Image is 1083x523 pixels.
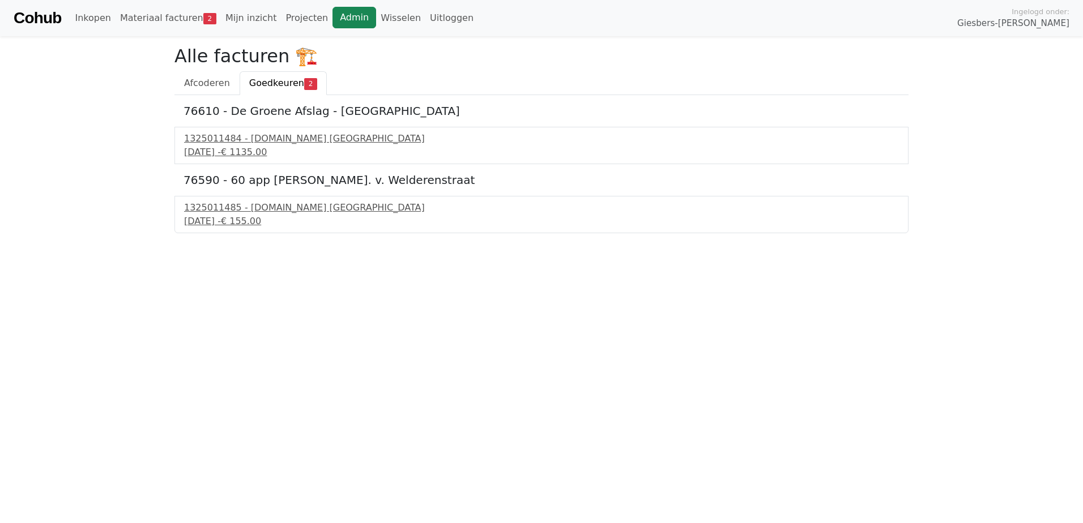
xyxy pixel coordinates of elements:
a: Cohub [14,5,61,32]
a: Wisselen [376,7,425,29]
span: € 1135.00 [221,147,267,157]
span: 2 [304,78,317,89]
h5: 76610 - De Groene Afslag - [GEOGRAPHIC_DATA] [184,104,899,118]
a: Admin [332,7,376,28]
h2: Alle facturen 🏗️ [174,45,909,67]
span: Ingelogd onder: [1012,6,1069,17]
a: Uitloggen [425,7,478,29]
div: [DATE] - [184,145,899,159]
div: 1325011485 - [DOMAIN_NAME] [GEOGRAPHIC_DATA] [184,201,899,215]
a: 1325011485 - [DOMAIN_NAME] [GEOGRAPHIC_DATA][DATE] -€ 155.00 [184,201,899,228]
a: Afcoderen [174,71,240,95]
a: 1325011484 - [DOMAIN_NAME] [GEOGRAPHIC_DATA][DATE] -€ 1135.00 [184,132,899,159]
span: Giesbers-[PERSON_NAME] [957,17,1069,30]
a: Goedkeuren2 [240,71,327,95]
a: Mijn inzicht [221,7,282,29]
span: € 155.00 [221,216,261,226]
a: Projecten [281,7,332,29]
h5: 76590 - 60 app [PERSON_NAME]. v. Welderenstraat [184,173,899,187]
a: Inkopen [70,7,115,29]
div: [DATE] - [184,215,899,228]
span: Goedkeuren [249,78,304,88]
div: 1325011484 - [DOMAIN_NAME] [GEOGRAPHIC_DATA] [184,132,899,145]
span: Afcoderen [184,78,230,88]
a: Materiaal facturen2 [116,7,221,29]
span: 2 [203,13,216,24]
